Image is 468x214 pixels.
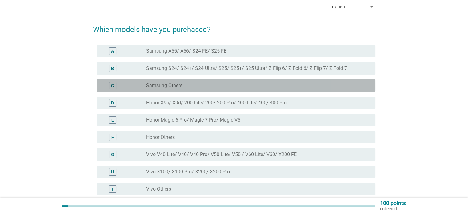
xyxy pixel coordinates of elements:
label: Honor Magic 6 Pro/ Magic 7 Pro/ Magic V5 [146,117,240,123]
label: Samsung Others [146,83,182,89]
label: Vivo Others [146,186,171,192]
label: Honor Others [146,134,175,140]
label: Vivo X100/ X100 Pro/ X200/ X200 Pro [146,169,230,175]
i: arrow_drop_down [368,3,375,10]
p: collected [380,206,406,212]
div: I [112,186,113,192]
label: Honor X9c/ X9d/ 200 Lite/ 200/ 200 Pro/ 400 Lite/ 400/ 400 Pro [146,100,287,106]
div: B [111,65,114,72]
div: C [111,83,114,89]
div: F [111,134,114,141]
label: Samsung S24/ S24+/ S24 Ultra/ S25/ S25+/ S25 Ultra/ Z Flip 6/ Z Fold 6/ Z Flip 7/ Z Fold 7 [146,65,347,71]
div: H [111,169,114,175]
label: Samsung A55/ A56/ S24 FE/ S25 FE [146,48,226,54]
div: D [111,100,114,106]
h2: Which models have you purchased? [93,18,375,35]
div: G [111,151,114,158]
p: 100 points [380,200,406,206]
div: English [329,4,345,10]
label: Vivo V40 Lite/ V40/ V40 Pro/ V50 Lite/ V50 / V60 Lite/ V60/ X200 FE [146,151,297,158]
div: A [111,48,114,55]
div: E [111,117,114,123]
